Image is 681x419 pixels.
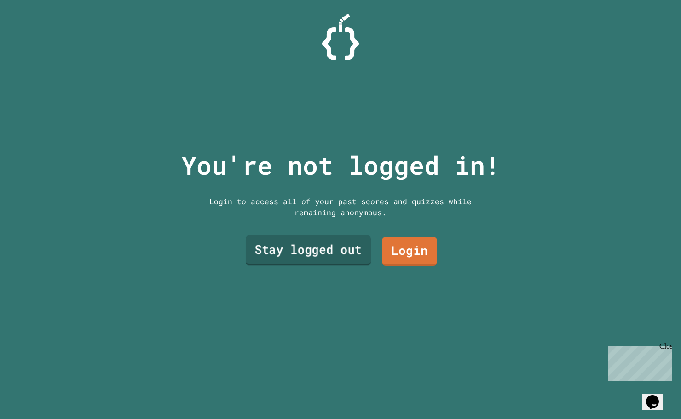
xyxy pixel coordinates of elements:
div: Login to access all of your past scores and quizzes while remaining anonymous. [202,196,479,218]
iframe: chat widget [642,382,672,410]
p: You're not logged in! [181,146,500,184]
iframe: chat widget [605,342,672,381]
a: Stay logged out [246,235,371,265]
img: Logo.svg [322,14,359,60]
a: Login [382,237,437,266]
div: Chat with us now!Close [4,4,63,58]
